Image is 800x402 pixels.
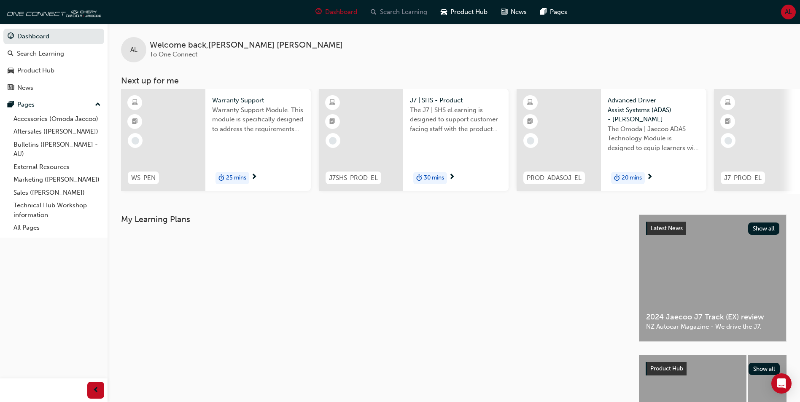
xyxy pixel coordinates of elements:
[410,105,502,134] span: The J7 | SHS eLearning is designed to support customer facing staff with the product and sales in...
[212,105,304,134] span: Warranty Support Module. This module is specifically designed to address the requirements and pro...
[550,7,567,17] span: Pages
[121,89,311,191] a: WS-PENWarranty SupportWarranty Support Module. This module is specifically designed to address th...
[329,137,337,145] span: learningRecordVerb_NONE-icon
[315,7,322,17] span: guage-icon
[725,97,731,108] span: learningResourceType_ELEARNING-icon
[10,221,104,234] a: All Pages
[131,173,156,183] span: WS-PEN
[212,96,304,105] span: Warranty Support
[3,97,104,113] button: Pages
[725,137,732,145] span: learningRecordVerb_NONE-icon
[130,45,137,55] span: AL
[108,76,800,86] h3: Next up for me
[540,7,547,17] span: pages-icon
[748,222,780,235] button: Show all
[527,137,534,145] span: learningRecordVerb_NONE-icon
[17,83,33,93] div: News
[646,362,780,375] a: Product HubShow all
[608,124,700,153] span: The Omoda | Jaecoo ADAS Technology Module is designed to equip learners with essential knowledge ...
[10,186,104,199] a: Sales ([PERSON_NAME])
[533,3,574,21] a: pages-iconPages
[724,173,762,183] span: J7-PROD-EL
[121,214,625,224] h3: My Learning Plans
[3,27,104,97] button: DashboardSearch LearningProduct HubNews
[10,199,104,221] a: Technical Hub Workshop information
[511,7,527,17] span: News
[95,99,101,110] span: up-icon
[646,174,653,181] span: next-icon
[639,214,787,342] a: Latest NewsShow all2024 Jaecoo J7 Track (EX) reviewNZ Autocar Magazine - We drive the J7.
[781,5,796,19] button: AL
[309,3,364,21] a: guage-iconDashboard
[10,173,104,186] a: Marketing ([PERSON_NAME])
[329,97,335,108] span: learningResourceType_ELEARNING-icon
[3,29,104,44] a: Dashboard
[434,3,494,21] a: car-iconProduct Hub
[416,173,422,184] span: duration-icon
[226,173,246,183] span: 25 mins
[517,89,706,191] a: PROD-ADASOJ-ELAdvanced Driver Assist Systems (ADAS) - [PERSON_NAME]The Omoda | Jaecoo ADAS Techno...
[8,67,14,75] span: car-icon
[10,138,104,161] a: Bulletins ([PERSON_NAME] - AU)
[132,97,138,108] span: learningResourceType_ELEARNING-icon
[218,173,224,184] span: duration-icon
[380,7,427,17] span: Search Learning
[527,116,533,127] span: booktick-icon
[8,101,14,109] span: pages-icon
[132,137,139,145] span: learningRecordVerb_NONE-icon
[8,50,13,58] span: search-icon
[650,365,683,372] span: Product Hub
[622,173,642,183] span: 20 mins
[450,7,488,17] span: Product Hub
[3,63,104,78] a: Product Hub
[4,3,101,20] img: oneconnect
[10,161,104,174] a: External Resources
[17,66,54,75] div: Product Hub
[150,40,343,50] span: Welcome back , [PERSON_NAME] [PERSON_NAME]
[614,173,620,184] span: duration-icon
[646,322,779,332] span: NZ Autocar Magazine - We drive the J7.
[8,84,14,92] span: news-icon
[132,116,138,127] span: booktick-icon
[771,373,792,394] div: Open Intercom Messenger
[646,312,779,322] span: 2024 Jaecoo J7 Track (EX) review
[608,96,700,124] span: Advanced Driver Assist Systems (ADAS) - [PERSON_NAME]
[651,225,683,232] span: Latest News
[749,363,780,375] button: Show all
[449,174,455,181] span: next-icon
[501,7,507,17] span: news-icon
[329,116,335,127] span: booktick-icon
[93,385,99,396] span: prev-icon
[10,113,104,126] a: Accessories (Omoda Jaecoo)
[371,7,377,17] span: search-icon
[251,174,257,181] span: next-icon
[3,46,104,62] a: Search Learning
[3,80,104,96] a: News
[8,33,14,40] span: guage-icon
[424,173,444,183] span: 30 mins
[494,3,533,21] a: news-iconNews
[17,100,35,110] div: Pages
[319,89,509,191] a: J7SHS-PROD-ELJ7 | SHS - ProductThe J7 | SHS eLearning is designed to support customer facing staf...
[527,97,533,108] span: learningResourceType_ELEARNING-icon
[646,222,779,235] a: Latest NewsShow all
[150,51,197,58] span: To One Connect
[410,96,502,105] span: J7 | SHS - Product
[441,7,447,17] span: car-icon
[329,173,378,183] span: J7SHS-PROD-EL
[364,3,434,21] a: search-iconSearch Learning
[725,116,731,127] span: booktick-icon
[325,7,357,17] span: Dashboard
[527,173,582,183] span: PROD-ADASOJ-EL
[10,125,104,138] a: Aftersales ([PERSON_NAME])
[785,7,792,17] span: AL
[17,49,64,59] div: Search Learning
